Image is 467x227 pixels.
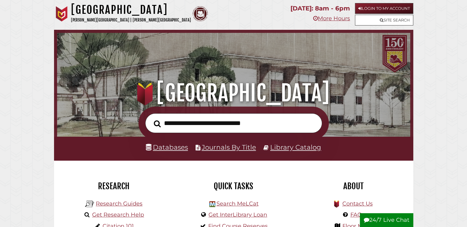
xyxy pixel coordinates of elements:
[270,143,321,151] a: Library Catalog
[154,120,161,127] i: Search
[208,211,267,218] a: Get InterLibrary Loan
[209,201,215,207] img: Hekman Library Logo
[59,181,169,191] h2: Research
[355,3,413,14] a: Login to My Account
[71,3,191,17] h1: [GEOGRAPHIC_DATA]
[290,3,350,14] p: [DATE]: 8am - 6pm
[313,15,350,22] a: More Hours
[71,17,191,24] p: [PERSON_NAME][GEOGRAPHIC_DATA] | [PERSON_NAME][GEOGRAPHIC_DATA]
[350,211,365,218] a: FAQs
[64,80,403,107] h1: [GEOGRAPHIC_DATA]
[96,200,142,207] a: Research Guides
[54,6,69,22] img: Calvin University
[355,15,413,25] a: Site Search
[92,211,144,218] a: Get Research Help
[85,199,94,209] img: Hekman Library Logo
[298,181,409,191] h2: About
[193,6,208,22] img: Calvin Theological Seminary
[202,143,256,151] a: Journals By Title
[151,118,164,129] button: Search
[146,143,188,151] a: Databases
[178,181,289,191] h2: Quick Tasks
[342,200,372,207] a: Contact Us
[216,200,258,207] a: Search MeLCat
